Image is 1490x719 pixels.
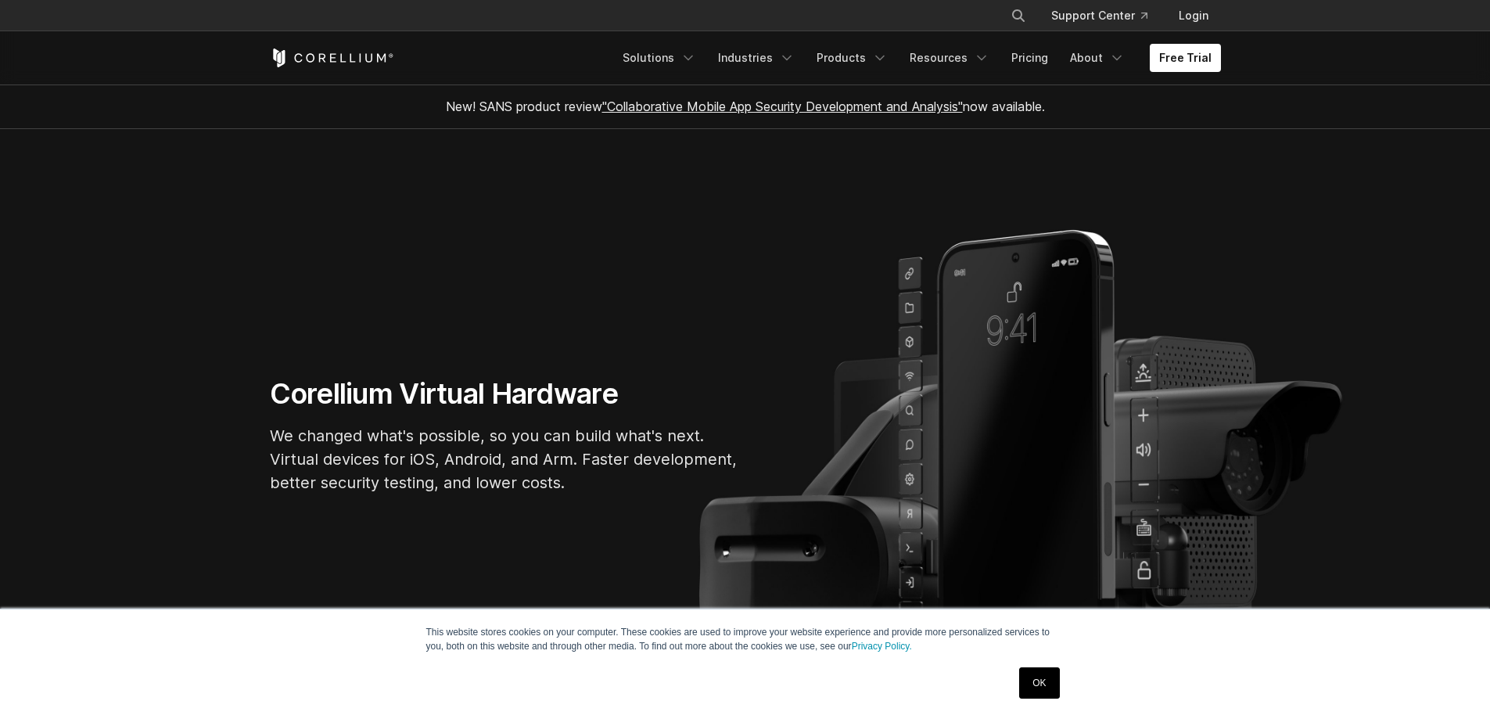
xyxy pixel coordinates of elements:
button: Search [1004,2,1032,30]
a: OK [1019,667,1059,699]
a: "Collaborative Mobile App Security Development and Analysis" [602,99,963,114]
span: New! SANS product review now available. [446,99,1045,114]
p: We changed what's possible, so you can build what's next. Virtual devices for iOS, Android, and A... [270,424,739,494]
a: Login [1166,2,1221,30]
p: This website stores cookies on your computer. These cookies are used to improve your website expe... [426,625,1065,653]
div: Navigation Menu [992,2,1221,30]
a: About [1061,44,1134,72]
a: Free Trial [1150,44,1221,72]
a: Resources [900,44,999,72]
a: Corellium Home [270,49,394,67]
h1: Corellium Virtual Hardware [270,376,739,412]
a: Products [807,44,897,72]
a: Pricing [1002,44,1057,72]
a: Privacy Policy. [852,641,912,652]
a: Support Center [1039,2,1160,30]
a: Solutions [613,44,706,72]
a: Industries [709,44,804,72]
div: Navigation Menu [613,44,1221,72]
